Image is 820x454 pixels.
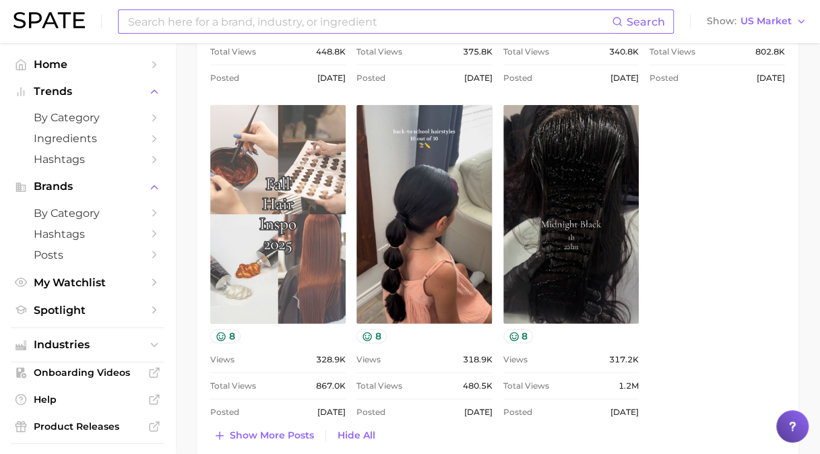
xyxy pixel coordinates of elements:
[464,404,493,420] span: [DATE]
[11,128,164,149] a: Ingredients
[740,18,792,25] span: US Market
[609,352,639,368] span: 317.2k
[317,70,346,86] span: [DATE]
[338,430,375,441] span: Hide All
[356,70,385,86] span: Posted
[503,378,549,394] span: Total Views
[11,362,164,383] a: Onboarding Videos
[464,70,493,86] span: [DATE]
[316,44,346,60] span: 448.8k
[11,149,164,170] a: Hashtags
[316,352,346,368] span: 328.9k
[334,426,379,445] button: Hide All
[463,44,493,60] span: 375.8k
[34,249,141,261] span: Posts
[619,378,639,394] span: 1.2m
[11,245,164,265] a: Posts
[463,378,493,394] span: 480.5k
[11,416,164,436] a: Product Releases
[11,272,164,293] a: My Watchlist
[11,203,164,224] a: by Category
[230,430,314,441] span: Show more posts
[503,44,549,60] span: Total Views
[503,70,532,86] span: Posted
[34,304,141,317] span: Spotlight
[11,224,164,245] a: Hashtags
[609,44,639,60] span: 340.8k
[650,44,695,60] span: Total Views
[210,44,256,60] span: Total Views
[34,132,141,145] span: Ingredients
[210,426,317,445] button: Show more posts
[34,58,141,71] span: Home
[13,12,85,28] img: SPATE
[317,404,346,420] span: [DATE]
[34,86,141,98] span: Trends
[316,378,346,394] span: 867.0k
[34,228,141,240] span: Hashtags
[210,378,256,394] span: Total Views
[34,276,141,289] span: My Watchlist
[34,181,141,193] span: Brands
[34,153,141,166] span: Hashtags
[11,335,164,355] button: Industries
[503,352,528,368] span: Views
[34,207,141,220] span: by Category
[11,389,164,410] a: Help
[610,404,639,420] span: [DATE]
[210,352,234,368] span: Views
[11,82,164,102] button: Trends
[610,70,639,86] span: [DATE]
[707,18,736,25] span: Show
[34,366,141,379] span: Onboarding Videos
[11,176,164,197] button: Brands
[356,378,402,394] span: Total Views
[34,420,141,432] span: Product Releases
[11,107,164,128] a: by Category
[356,404,385,420] span: Posted
[757,70,785,86] span: [DATE]
[463,352,493,368] span: 318.9k
[755,44,785,60] span: 802.8k
[210,70,239,86] span: Posted
[650,70,679,86] span: Posted
[11,300,164,321] a: Spotlight
[503,329,534,344] button: 8
[11,54,164,75] a: Home
[356,329,387,344] button: 8
[703,13,810,30] button: ShowUS Market
[356,352,381,368] span: Views
[210,329,241,344] button: 8
[34,393,141,406] span: Help
[127,10,612,33] input: Search here for a brand, industry, or ingredient
[356,44,402,60] span: Total Views
[34,339,141,351] span: Industries
[34,111,141,124] span: by Category
[210,404,239,420] span: Posted
[627,15,665,28] span: Search
[503,404,532,420] span: Posted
